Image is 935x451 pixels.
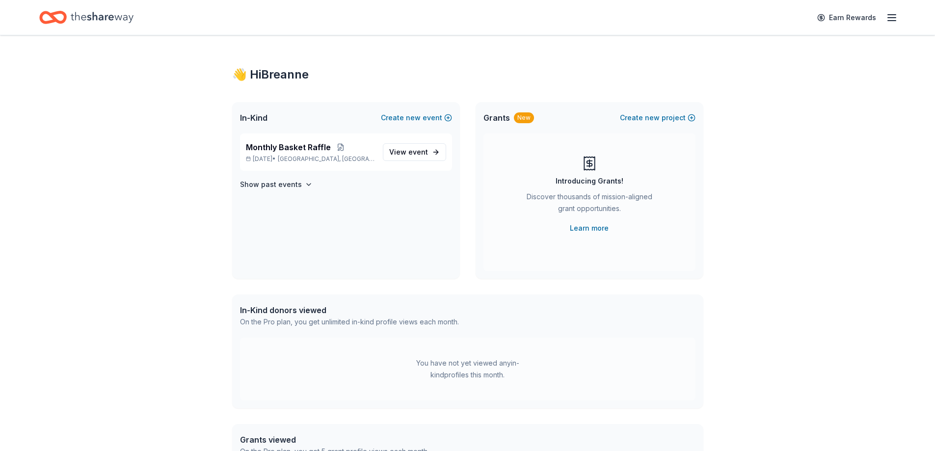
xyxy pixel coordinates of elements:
p: [DATE] • [246,155,375,163]
div: Discover thousands of mission-aligned grant opportunities. [523,191,656,218]
button: Createnewevent [381,112,452,124]
span: View [389,146,428,158]
span: new [406,112,421,124]
div: Grants viewed [240,434,429,446]
button: Show past events [240,179,313,190]
div: Introducing Grants! [556,175,623,187]
div: On the Pro plan, you get unlimited in-kind profile views each month. [240,316,459,328]
span: event [408,148,428,156]
div: In-Kind donors viewed [240,304,459,316]
span: new [645,112,660,124]
a: Earn Rewards [811,9,882,27]
div: 👋 Hi Breanne [232,67,703,82]
h4: Show past events [240,179,302,190]
span: [GEOGRAPHIC_DATA], [GEOGRAPHIC_DATA] [278,155,374,163]
span: Grants [483,112,510,124]
a: View event [383,143,446,161]
div: New [514,112,534,123]
div: You have not yet viewed any in-kind profiles this month. [406,357,529,381]
button: Createnewproject [620,112,695,124]
a: Home [39,6,134,29]
a: Learn more [570,222,609,234]
span: In-Kind [240,112,267,124]
span: Monthly Basket Raffle [246,141,331,153]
